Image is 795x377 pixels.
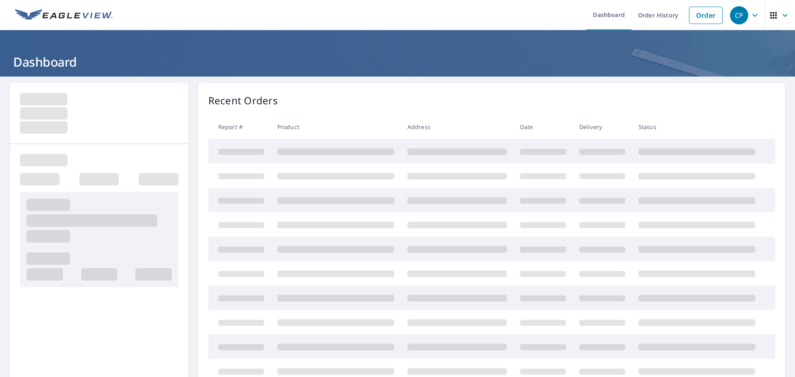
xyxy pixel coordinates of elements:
[271,115,401,139] th: Product
[15,9,113,22] img: EV Logo
[10,53,785,70] h1: Dashboard
[401,115,513,139] th: Address
[730,6,748,24] div: CP
[208,93,278,108] p: Recent Orders
[513,115,573,139] th: Date
[208,115,271,139] th: Report #
[632,115,762,139] th: Status
[689,7,723,24] a: Order
[573,115,632,139] th: Delivery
